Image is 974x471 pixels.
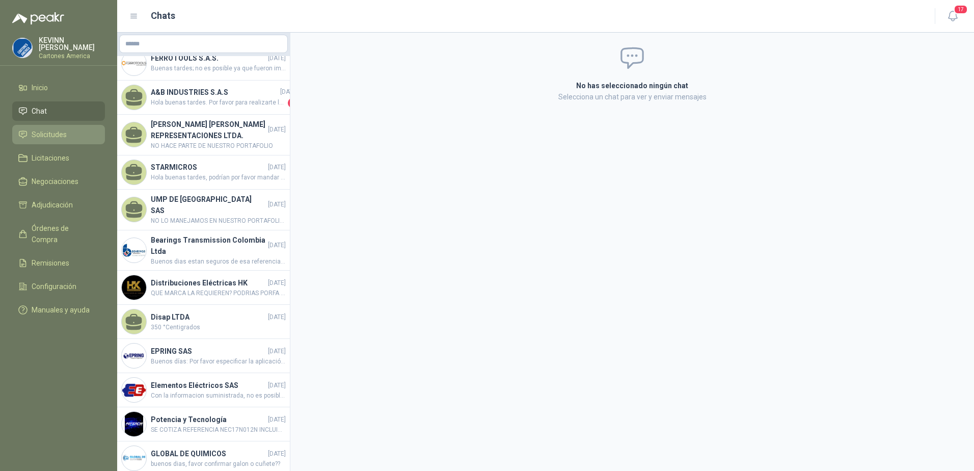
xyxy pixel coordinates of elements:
span: [DATE] [268,163,286,172]
img: Company Logo [122,51,146,75]
span: Negociaciones [32,176,78,187]
span: buenos dias, favor confirmar galon o cuñete?? [151,459,286,469]
a: Company LogoPotencia y Tecnología[DATE]SE COTIZA REFERENCIA NEC17N012N INCLUIDA TUERCA [117,407,290,441]
a: Disap LTDA[DATE]350 °Centigrados [117,305,290,339]
span: [DATE] [280,87,298,97]
h1: Chats [151,9,175,23]
a: Chat [12,101,105,121]
span: Con la informacion suministrada, no es posible cotizar. Por favor especificar modelo y marca del ... [151,391,286,401]
span: 350 °Centigrados [151,323,286,332]
img: Company Logo [122,446,146,470]
a: Company LogoBearings Transmission Colombia Ltda[DATE]Buenos dias estan seguros de esa referencia ... [117,230,290,271]
h4: Elementos Eléctricos SAS [151,380,266,391]
span: Manuales y ayuda [32,304,90,316]
span: Adjudicación [32,199,73,211]
span: QUE MARCA LA REQUIEREN? PODRIAS PORFA ADJUNTAR LA FICHA TECNICA DE LA BOMBA [151,289,286,298]
span: Órdenes de Compra [32,223,95,245]
a: [PERSON_NAME] [PERSON_NAME] REPRESENTACIONES LTDA.[DATE]NO HACE PARTE DE NUESTRO PORTAFOLIO [117,115,290,155]
span: Buenos dias estan seguros de esa referencia ya que no sale en ninguna marca quedamos atentos a su... [151,257,286,267]
span: [DATE] [268,415,286,425]
img: Company Logo [13,38,32,58]
button: 17 [943,7,962,25]
a: Remisiones [12,253,105,273]
h4: UMP DE [GEOGRAPHIC_DATA] SAS [151,194,266,216]
a: Company LogoEPRING SAS[DATE]Buenos días: Por favor especificar la aplicación: (Si es para izaje. ... [117,339,290,373]
span: NO LO MANEJAMOS EN NUESTRO PORTAFOLIO DE PRODUCTOS [151,216,286,226]
a: Negociaciones [12,172,105,191]
span: Buenas tardes; no es posible ya que fueron importados. [151,64,286,73]
a: Manuales y ayuda [12,300,105,320]
h4: Potencia y Tecnología [151,414,266,425]
span: 1 [288,98,298,108]
a: Inicio [12,78,105,97]
h4: Disap LTDA [151,311,266,323]
a: Configuración [12,277,105,296]
img: Company Logo [122,412,146,436]
span: [DATE] [268,200,286,210]
a: Licitaciones [12,148,105,168]
p: Cartones America [39,53,105,59]
img: Company Logo [122,238,146,263]
span: 17 [954,5,968,14]
span: Hola buenas tardes. Por favor para realizarte la cotización. Necesitan la manguera para agua aire... [151,98,286,108]
span: [DATE] [268,241,286,250]
span: Hola buenas tardes, podrían por favor mandar especificaciones o imágenes del productor para poder... [151,173,286,182]
a: STARMICROS[DATE]Hola buenas tardes, podrían por favor mandar especificaciones o imágenes del prod... [117,155,290,190]
span: NO HACE PARTE DE NUESTRO PORTAFOLIO [151,141,286,151]
h4: [PERSON_NAME] [PERSON_NAME] REPRESENTACIONES LTDA. [151,119,266,141]
a: Company LogoFERROTOOLS S.A.S.[DATE]Buenas tardes; no es posible ya que fueron importados. [117,46,290,81]
span: SE COTIZA REFERENCIA NEC17N012N INCLUIDA TUERCA [151,425,286,435]
a: A&B INDUSTRIES S.A.S[DATE]Hola buenas tardes. Por favor para realizarte la cotización. Necesitan ... [117,81,290,115]
span: [DATE] [268,381,286,390]
span: Remisiones [32,257,69,269]
span: [DATE] [268,54,286,63]
h4: STARMICROS [151,162,266,173]
a: Órdenes de Compra [12,219,105,249]
h4: EPRING SAS [151,346,266,357]
a: Adjudicación [12,195,105,215]
span: Licitaciones [32,152,69,164]
a: Solicitudes [12,125,105,144]
span: Chat [32,106,47,117]
p: KEVINN [PERSON_NAME] [39,37,105,51]
h4: FERROTOOLS S.A.S. [151,53,266,64]
span: Configuración [32,281,76,292]
span: [DATE] [268,347,286,356]
img: Company Logo [122,344,146,368]
span: [DATE] [268,278,286,288]
h4: A&B INDUSTRIES S.A.S [151,87,278,98]
img: Company Logo [122,378,146,402]
span: [DATE] [268,125,286,135]
img: Logo peakr [12,12,64,24]
h4: GLOBAL DE QUIMICOS [151,448,266,459]
p: Selecciona un chat para ver y enviar mensajes [454,91,810,102]
span: Buenos días: Por favor especificar la aplicación: (Si es para izaje. para amarrar carga, cuantos ... [151,357,286,367]
a: UMP DE [GEOGRAPHIC_DATA] SAS[DATE]NO LO MANEJAMOS EN NUESTRO PORTAFOLIO DE PRODUCTOS [117,190,290,230]
span: Inicio [32,82,48,93]
span: [DATE] [268,449,286,459]
a: Company LogoDistribuciones Eléctricas HK[DATE]QUE MARCA LA REQUIEREN? PODRIAS PORFA ADJUNTAR LA F... [117,271,290,305]
h4: Bearings Transmission Colombia Ltda [151,234,266,257]
span: Solicitudes [32,129,67,140]
a: Company LogoElementos Eléctricos SAS[DATE]Con la informacion suministrada, no es posible cotizar.... [117,373,290,407]
h4: Distribuciones Eléctricas HK [151,277,266,289]
span: [DATE] [268,312,286,322]
h2: No has seleccionado ningún chat [454,80,810,91]
img: Company Logo [122,275,146,300]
